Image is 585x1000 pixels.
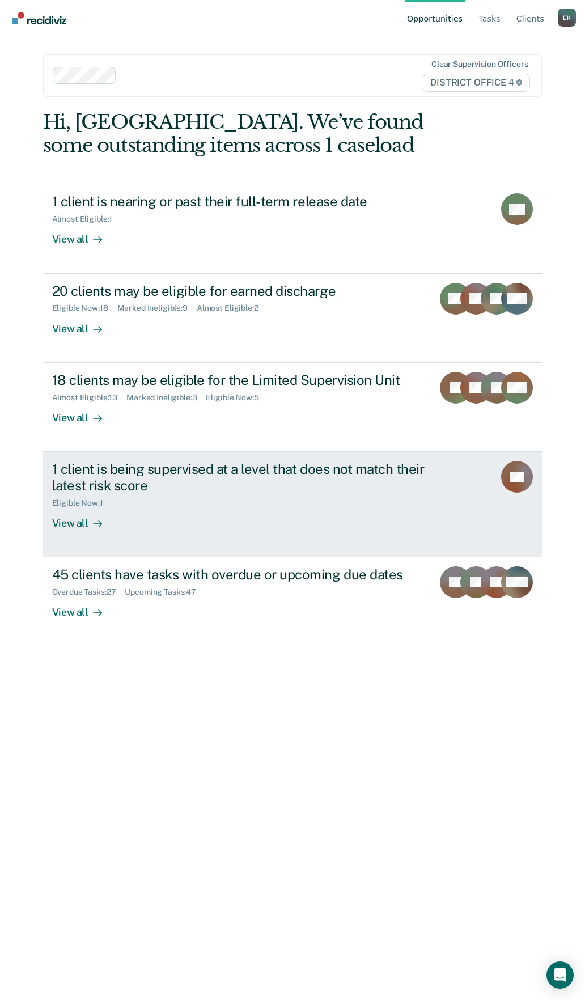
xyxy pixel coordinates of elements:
div: View all [52,224,116,246]
div: 1 client is being supervised at a level that does not match their latest risk score [52,461,450,494]
div: Clear supervision officers [431,60,528,69]
div: Marked Ineligible : 3 [126,393,206,402]
span: DISTRICT OFFICE 4 [423,74,530,92]
div: Almost Eligible : 1 [52,214,122,224]
div: Almost Eligible : 13 [52,393,127,402]
div: Eligible Now : 1 [52,498,112,508]
a: 20 clients may be eligible for earned dischargeEligible Now:18Marked Ineligible:9Almost Eligible:... [43,274,542,363]
div: Marked Ineligible : 9 [117,303,197,313]
div: 18 clients may be eligible for the Limited Supervision Unit [52,372,425,388]
a: 18 clients may be eligible for the Limited Supervision UnitAlmost Eligible:13Marked Ineligible:3E... [43,363,542,452]
button: Profile dropdown button [558,9,576,27]
div: 20 clients may be eligible for earned discharge [52,283,425,299]
a: 1 client is nearing or past their full-term release dateAlmost Eligible:1View all [43,184,542,273]
div: Eligible Now : 5 [206,393,268,402]
div: View all [52,597,116,619]
a: 1 client is being supervised at a level that does not match their latest risk scoreEligible Now:1... [43,452,542,557]
a: 45 clients have tasks with overdue or upcoming due datesOverdue Tasks:27Upcoming Tasks:47View all [43,557,542,646]
img: Recidiviz [12,12,66,24]
div: Open Intercom Messenger [546,961,574,989]
div: View all [52,507,116,529]
div: E K [558,9,576,27]
div: 1 client is nearing or past their full-term release date [52,193,450,210]
div: View all [52,313,116,335]
div: Upcoming Tasks : 47 [125,587,205,597]
div: Overdue Tasks : 27 [52,587,125,597]
div: Hi, [GEOGRAPHIC_DATA]. We’ve found some outstanding items across 1 caseload [43,111,443,157]
div: Almost Eligible : 2 [197,303,268,313]
div: View all [52,402,116,424]
div: 45 clients have tasks with overdue or upcoming due dates [52,566,425,583]
div: Eligible Now : 18 [52,303,117,313]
